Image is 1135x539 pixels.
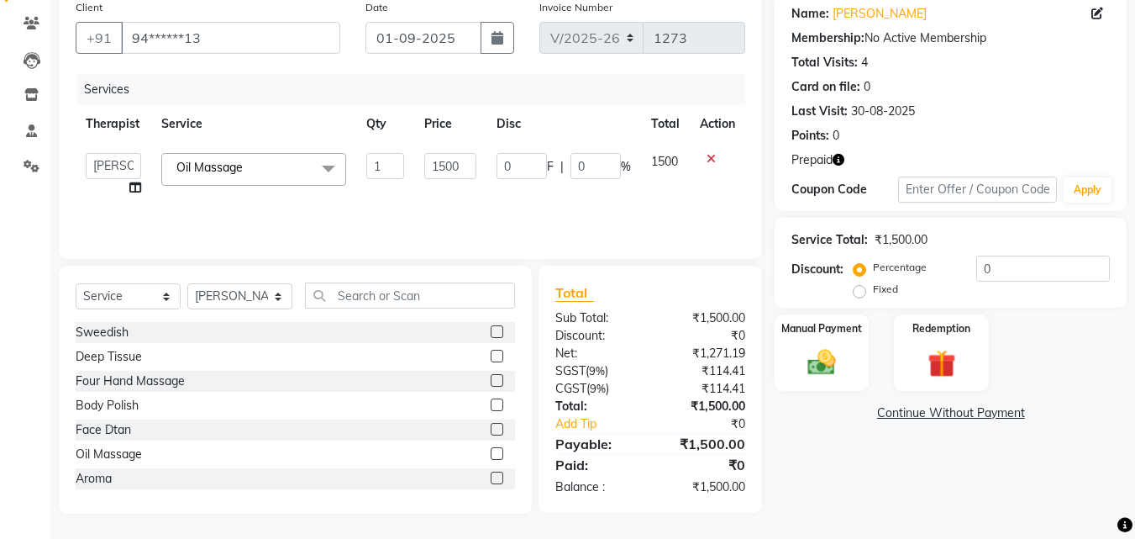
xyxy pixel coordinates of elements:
label: Redemption [912,321,970,336]
div: 30-08-2025 [851,103,915,120]
div: ₹114.41 [650,362,758,380]
span: F [547,158,554,176]
div: Sub Total: [543,309,650,327]
th: Service [151,105,356,143]
th: Action [690,105,745,143]
span: Total [555,284,594,302]
div: Discount: [791,261,843,278]
div: Service Total: [791,231,868,249]
div: ₹0 [650,327,758,345]
div: No Active Membership [791,29,1110,47]
div: ₹0 [650,455,758,475]
div: Membership: [791,29,864,47]
div: ₹1,500.00 [650,478,758,496]
span: SGST [555,363,586,378]
div: Points: [791,127,829,145]
div: ( ) [543,362,650,380]
img: _gift.svg [919,346,964,381]
th: Qty [356,105,414,143]
a: x [243,160,250,175]
div: Total: [543,398,650,415]
label: Manual Payment [781,321,862,336]
div: ( ) [543,380,650,398]
div: 0 [833,127,839,145]
div: Paid: [543,455,650,475]
button: +91 [76,22,123,54]
div: Oil Massage [76,446,142,463]
button: Apply [1064,177,1111,203]
div: ₹0 [669,415,759,433]
div: Card on file: [791,78,860,96]
div: ₹1,500.00 [650,398,758,415]
label: Fixed [873,282,898,297]
th: Therapist [76,105,151,143]
th: Total [641,105,691,143]
div: Body Polish [76,397,139,415]
div: 4 [861,54,868,71]
div: ₹1,500.00 [875,231,927,249]
div: Net: [543,345,650,362]
div: Aroma [76,470,112,488]
th: Price [414,105,486,143]
div: Discount: [543,327,650,345]
div: Payable: [543,434,650,454]
div: Face Dtan [76,421,131,439]
span: CGST [555,381,586,396]
span: | [560,158,564,176]
div: Last Visit: [791,103,848,120]
div: Total Visits: [791,54,858,71]
label: Percentage [873,260,927,275]
a: [PERSON_NAME] [833,5,927,23]
img: _cash.svg [799,346,844,378]
span: Prepaid [791,151,833,169]
th: Disc [486,105,641,143]
span: 9% [589,364,605,378]
div: Name: [791,5,829,23]
div: Deep Tissue [76,348,142,366]
input: Search or Scan [305,283,515,309]
div: 0 [864,78,870,96]
div: ₹114.41 [650,380,758,398]
div: ₹1,500.00 [650,434,758,454]
input: Search by Name/Mobile/Email/Code [121,22,340,54]
div: ₹1,500.00 [650,309,758,327]
div: ₹1,271.19 [650,345,758,362]
span: 9% [590,382,606,395]
div: Services [77,74,758,105]
div: Coupon Code [791,181,897,198]
div: Balance : [543,478,650,496]
span: % [621,158,631,176]
a: Add Tip [543,415,668,433]
input: Enter Offer / Coupon Code [898,177,1057,203]
div: Sweedish [76,324,129,341]
div: Four Hand Massage [76,373,185,390]
span: Oil Massage [176,160,243,175]
span: 1500 [651,154,678,169]
a: Continue Without Payment [778,404,1123,422]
